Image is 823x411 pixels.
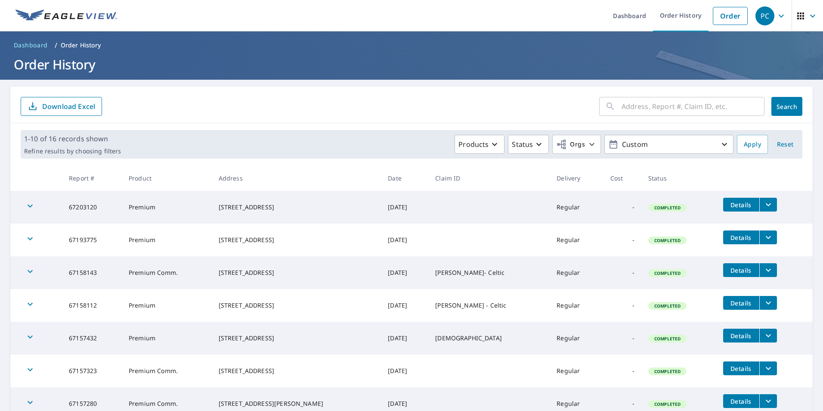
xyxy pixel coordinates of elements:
button: filesDropdownBtn-67158112 [759,296,777,310]
span: Completed [649,401,686,407]
button: filesDropdownBtn-67203120 [759,198,777,212]
th: Delivery [550,165,603,191]
button: detailsBtn-67157323 [723,361,759,375]
td: Regular [550,191,603,224]
td: Premium [122,289,212,322]
td: Premium Comm. [122,256,212,289]
div: [STREET_ADDRESS] [219,367,374,375]
div: PC [755,6,774,25]
button: Status [508,135,549,154]
button: detailsBtn-67158112 [723,296,759,310]
td: [PERSON_NAME]- Celtic [428,256,550,289]
button: detailsBtn-67157432 [723,329,759,342]
td: [DATE] [381,289,428,322]
td: Premium Comm. [122,355,212,387]
td: [DATE] [381,191,428,224]
span: Dashboard [14,41,48,50]
span: Search [778,103,795,111]
span: Completed [649,205,686,211]
div: [STREET_ADDRESS] [219,236,374,244]
td: [PERSON_NAME] - Celtic [428,289,550,322]
td: 67203120 [62,191,122,224]
p: Download Excel [42,102,95,111]
td: - [603,191,641,224]
button: detailsBtn-67157280 [723,394,759,408]
li: / [55,40,57,50]
h1: Order History [10,56,813,73]
td: [DATE] [381,224,428,256]
button: Products [455,135,504,154]
td: Premium [122,191,212,224]
p: Order History [61,41,101,50]
td: 67158112 [62,289,122,322]
div: [STREET_ADDRESS] [219,203,374,212]
td: - [603,256,641,289]
button: Apply [737,135,768,154]
button: detailsBtn-67158143 [723,263,759,277]
span: Details [728,332,754,340]
span: Completed [649,303,686,309]
th: Date [381,165,428,191]
p: Refine results by choosing filters [24,147,121,155]
td: 67157432 [62,322,122,355]
td: Premium [122,224,212,256]
span: Reset [775,139,795,150]
button: detailsBtn-67203120 [723,198,759,212]
button: filesDropdownBtn-67158143 [759,263,777,277]
p: Status [512,139,533,149]
button: filesDropdownBtn-67157432 [759,329,777,342]
p: 1-10 of 16 records shown [24,134,121,144]
td: 67158143 [62,256,122,289]
th: Claim ID [428,165,550,191]
td: 67157323 [62,355,122,387]
td: [DEMOGRAPHIC_DATA] [428,322,550,355]
button: Search [771,97,802,116]
span: Details [728,234,754,242]
td: - [603,224,641,256]
td: Regular [550,256,603,289]
a: Order [713,7,748,25]
button: filesDropdownBtn-67157280 [759,394,777,408]
span: Details [728,201,754,209]
td: - [603,355,641,387]
nav: breadcrumb [10,38,813,52]
td: [DATE] [381,355,428,387]
span: Orgs [556,139,585,150]
td: Regular [550,355,603,387]
a: Dashboard [10,38,51,52]
td: [DATE] [381,256,428,289]
div: [STREET_ADDRESS][PERSON_NAME] [219,399,374,408]
td: [DATE] [381,322,428,355]
span: Details [728,364,754,373]
th: Report # [62,165,122,191]
button: Download Excel [21,97,102,116]
td: Regular [550,289,603,322]
td: Regular [550,224,603,256]
div: [STREET_ADDRESS] [219,301,374,310]
div: [STREET_ADDRESS] [219,334,374,342]
td: - [603,289,641,322]
button: filesDropdownBtn-67193775 [759,230,777,244]
th: Address [212,165,381,191]
p: Custom [619,137,719,152]
span: Completed [649,336,686,342]
p: Products [458,139,489,149]
td: 67193775 [62,224,122,256]
th: Cost [603,165,641,191]
th: Status [641,165,716,191]
img: EV Logo [15,9,117,22]
span: Completed [649,368,686,374]
td: Premium [122,322,212,355]
input: Address, Report #, Claim ID, etc. [622,94,764,118]
span: Details [728,397,754,405]
button: Reset [771,135,799,154]
th: Product [122,165,212,191]
span: Completed [649,270,686,276]
span: Details [728,266,754,274]
div: [STREET_ADDRESS] [219,268,374,277]
button: Orgs [552,135,601,154]
button: Custom [604,135,733,154]
td: - [603,322,641,355]
button: filesDropdownBtn-67157323 [759,361,777,375]
span: Apply [744,139,761,150]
